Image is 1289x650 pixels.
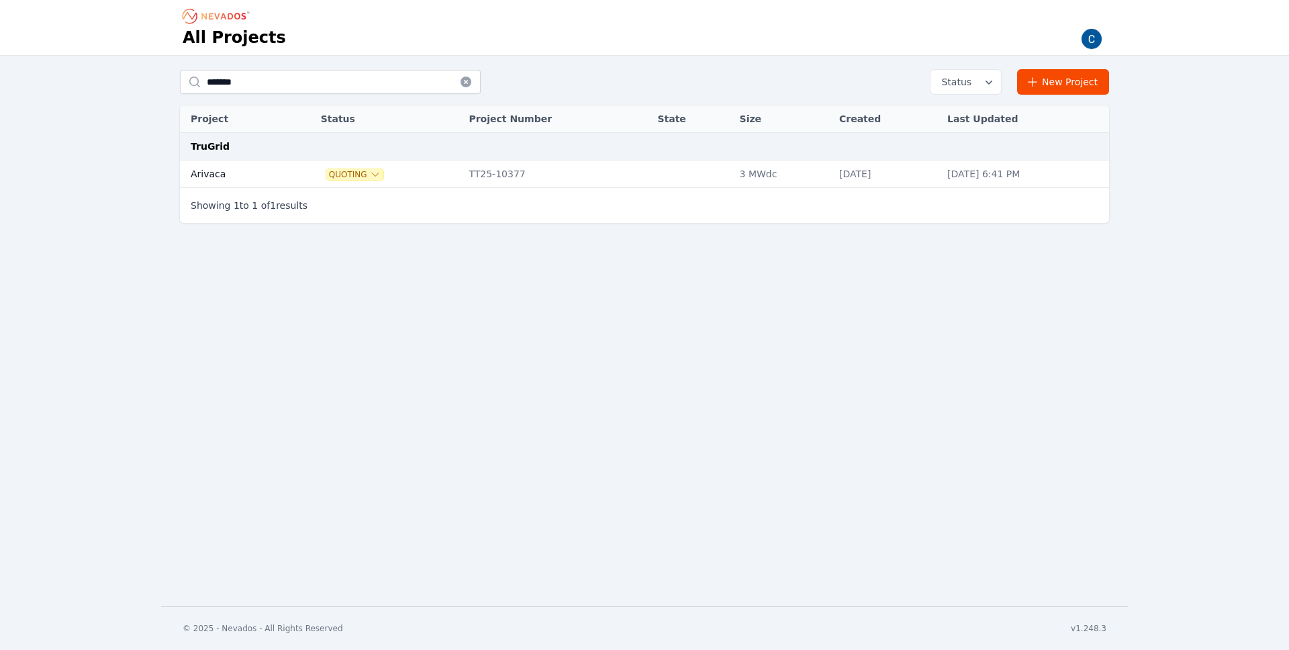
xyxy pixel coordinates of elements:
th: Project [180,105,288,133]
td: [DATE] [832,160,941,188]
td: TruGrid [180,133,1109,160]
span: Status [936,75,971,89]
th: Last Updated [941,105,1109,133]
th: State [651,105,732,133]
th: Project Number [462,105,651,133]
td: Arivaca [180,160,288,188]
h1: All Projects [183,27,286,48]
button: Status [930,70,1001,94]
span: 1 [270,200,276,211]
th: Status [314,105,463,133]
td: [DATE] 6:41 PM [941,160,1109,188]
nav: Breadcrumb [183,5,254,27]
span: 1 [252,200,258,211]
button: Quoting [326,169,383,180]
p: Showing to of results [191,199,307,212]
td: TT25-10377 [462,160,651,188]
tr: ArivacaQuotingTT25-103773 MWdc[DATE][DATE] 6:41 PM [180,160,1109,188]
div: v1.248.3 [1071,623,1106,634]
td: 3 MWdc [733,160,832,188]
img: Carmen Brooks [1081,28,1102,50]
span: 1 [234,200,240,211]
th: Size [733,105,832,133]
a: New Project [1017,69,1109,95]
div: © 2025 - Nevados - All Rights Reserved [183,623,343,634]
th: Created [832,105,941,133]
